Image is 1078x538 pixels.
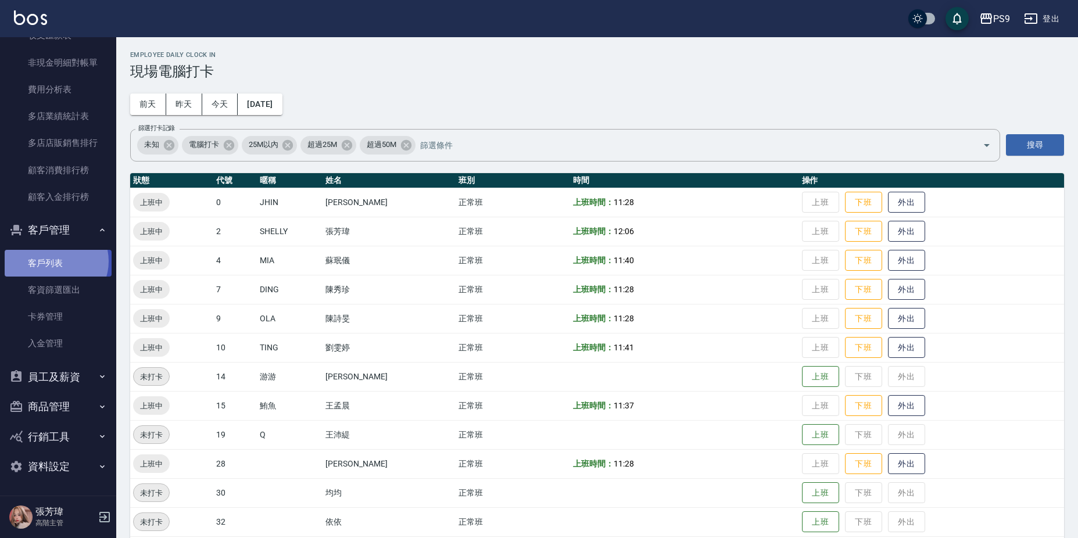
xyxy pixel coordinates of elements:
[5,215,112,245] button: 客戶管理
[888,337,925,358] button: 外出
[573,401,614,410] b: 上班時間：
[213,173,257,188] th: 代號
[238,94,282,115] button: [DATE]
[5,130,112,156] a: 多店店販銷售排行
[213,420,257,449] td: 19
[257,362,323,391] td: 游游
[573,198,614,207] b: 上班時間：
[134,429,169,441] span: 未打卡
[323,188,456,217] td: [PERSON_NAME]
[5,422,112,452] button: 行銷工具
[323,420,456,449] td: 王沛緹
[257,246,323,275] td: MIA
[213,507,257,536] td: 32
[573,285,614,294] b: 上班時間：
[130,94,166,115] button: 前天
[456,507,570,536] td: 正常班
[845,395,882,417] button: 下班
[213,391,257,420] td: 15
[323,333,456,362] td: 劉雯婷
[614,459,634,468] span: 11:28
[614,314,634,323] span: 11:28
[888,221,925,242] button: 外出
[5,303,112,330] a: 卡券管理
[130,63,1064,80] h3: 現場電腦打卡
[5,103,112,130] a: 多店業績統計表
[1019,8,1064,30] button: 登出
[323,217,456,246] td: 張芳瑋
[888,279,925,300] button: 外出
[300,136,356,155] div: 超過25M
[213,246,257,275] td: 4
[133,313,170,325] span: 上班中
[456,188,570,217] td: 正常班
[257,217,323,246] td: SHELLY
[213,449,257,478] td: 28
[213,333,257,362] td: 10
[573,343,614,352] b: 上班時間：
[213,362,257,391] td: 14
[323,507,456,536] td: 依依
[573,459,614,468] b: 上班時間：
[799,173,1064,188] th: 操作
[5,277,112,303] a: 客資篩選匯出
[456,333,570,362] td: 正常班
[133,458,170,470] span: 上班中
[213,304,257,333] td: 9
[133,196,170,209] span: 上班中
[888,395,925,417] button: 外出
[257,173,323,188] th: 暱稱
[845,308,882,329] button: 下班
[323,275,456,304] td: 陳秀珍
[456,391,570,420] td: 正常班
[845,250,882,271] button: 下班
[5,250,112,277] a: 客戶列表
[213,478,257,507] td: 30
[14,10,47,25] img: Logo
[802,482,839,504] button: 上班
[614,256,634,265] span: 11:40
[213,188,257,217] td: 0
[802,424,839,446] button: 上班
[456,362,570,391] td: 正常班
[133,342,170,354] span: 上班中
[417,135,962,155] input: 篩選條件
[323,449,456,478] td: [PERSON_NAME]
[845,221,882,242] button: 下班
[35,518,95,528] p: 高階主管
[130,51,1064,59] h2: Employee Daily Clock In
[134,516,169,528] span: 未打卡
[977,136,996,155] button: Open
[133,400,170,412] span: 上班中
[888,453,925,475] button: 外出
[456,275,570,304] td: 正常班
[802,511,839,533] button: 上班
[242,136,298,155] div: 25M以內
[888,308,925,329] button: 外出
[202,94,238,115] button: 今天
[323,478,456,507] td: 均均
[182,139,226,150] span: 電腦打卡
[138,124,175,132] label: 篩選打卡記錄
[573,314,614,323] b: 上班時間：
[5,49,112,76] a: 非現金明細對帳單
[975,7,1015,31] button: PS9
[35,506,95,518] h5: 張芳瑋
[845,337,882,358] button: 下班
[213,217,257,246] td: 2
[242,139,285,150] span: 25M以內
[456,217,570,246] td: 正常班
[570,173,798,188] th: 時間
[323,304,456,333] td: 陳詩旻
[323,246,456,275] td: 蘇珉儀
[166,94,202,115] button: 昨天
[5,157,112,184] a: 顧客消費排行榜
[5,362,112,392] button: 員工及薪資
[614,343,634,352] span: 11:41
[9,505,33,529] img: Person
[456,478,570,507] td: 正常班
[5,184,112,210] a: 顧客入金排行榜
[573,227,614,236] b: 上班時間：
[323,362,456,391] td: [PERSON_NAME]
[5,451,112,482] button: 資料設定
